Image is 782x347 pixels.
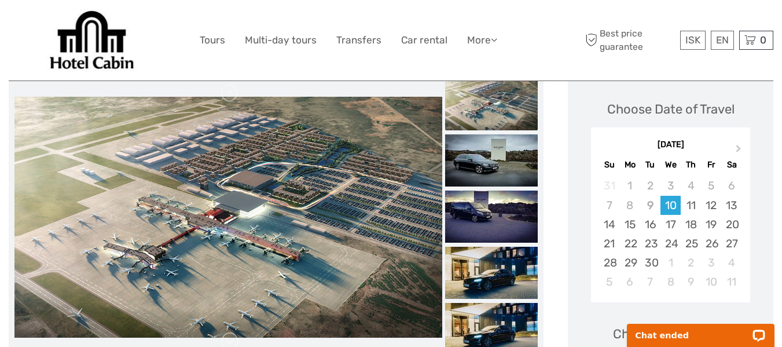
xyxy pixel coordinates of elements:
div: Choose Monday, September 15th, 2025 [620,215,640,234]
div: Choose Monday, September 22nd, 2025 [620,234,640,253]
div: We [660,157,681,173]
div: Choose Tuesday, September 16th, 2025 [640,215,660,234]
div: EN [711,31,734,50]
div: Choose Friday, October 10th, 2025 [701,272,721,291]
div: Choose Wednesday, October 8th, 2025 [660,272,681,291]
div: Choose Monday, September 29th, 2025 [620,253,640,272]
a: Car rental [401,32,447,49]
div: month 2025-09 [594,176,746,291]
div: Choose Thursday, September 11th, 2025 [681,196,701,215]
div: Choose Tuesday, September 23rd, 2025 [640,234,660,253]
div: Not available Thursday, September 4th, 2025 [681,176,701,195]
button: Next Month [730,142,749,160]
img: b0440060a96740b0b900286ee658dd10_slider_thumbnail.jpeg [445,191,538,243]
a: More [467,32,497,49]
div: Choose Friday, September 26th, 2025 [701,234,721,253]
div: Choose Saturday, September 27th, 2025 [721,234,741,253]
div: Fr [701,157,721,173]
div: Not available Friday, September 5th, 2025 [701,176,721,195]
div: Choose Thursday, October 2nd, 2025 [681,253,701,272]
div: Not available Tuesday, September 2nd, 2025 [640,176,660,195]
a: Transfers [336,32,381,49]
div: Choose Tuesday, September 30th, 2025 [640,253,660,272]
img: e125cc39de91410a82075c2a11cf3c12_slider_thumbnail.jpeg [445,78,538,130]
div: Not available Monday, September 1st, 2025 [620,176,640,195]
div: Choose Wednesday, September 10th, 2025 [660,196,681,215]
div: Choose Monday, October 6th, 2025 [620,272,640,291]
div: Choose Wednesday, September 24th, 2025 [660,234,681,253]
img: Our services [46,9,138,72]
div: Choose Friday, October 3rd, 2025 [701,253,721,272]
div: Not available Tuesday, September 9th, 2025 [640,196,660,215]
div: Choose Wednesday, September 17th, 2025 [660,215,681,234]
div: Choose Date of Travel [607,100,735,118]
div: Sa [721,157,741,173]
div: Choose Saturday, September 13th, 2025 [721,196,741,215]
div: Choose Friday, September 19th, 2025 [701,215,721,234]
span: Choose a start time [613,325,728,343]
div: Choose Sunday, September 21st, 2025 [599,234,619,253]
div: [DATE] [591,139,750,151]
iframe: LiveChat chat widget [619,311,782,347]
div: Su [599,157,619,173]
div: Not available Monday, September 8th, 2025 [620,196,640,215]
div: Not available Saturday, September 6th, 2025 [721,176,741,195]
div: Choose Wednesday, October 1st, 2025 [660,253,681,272]
div: Choose Sunday, September 28th, 2025 [599,253,619,272]
img: e125cc39de91410a82075c2a11cf3c12_main_slider.jpeg [14,97,442,338]
div: Not available Sunday, September 7th, 2025 [599,196,619,215]
div: Choose Sunday, October 5th, 2025 [599,272,619,291]
div: Not available Sunday, August 31st, 2025 [599,176,619,195]
span: Best price guarantee [582,27,677,53]
div: Mo [620,157,640,173]
div: Choose Saturday, October 4th, 2025 [721,253,741,272]
div: Choose Tuesday, October 7th, 2025 [640,272,660,291]
div: Tu [640,157,660,173]
img: da9cb8a1f8154e8caada83b79bdb2dee_slider_thumbnail.jpeg [445,134,538,187]
div: Choose Saturday, October 11th, 2025 [721,272,741,291]
a: Multi-day tours [245,32,317,49]
div: Not available Wednesday, September 3rd, 2025 [660,176,681,195]
div: Th [681,157,701,173]
span: 0 [758,34,768,46]
div: Choose Thursday, September 18th, 2025 [681,215,701,234]
img: bb7e82e5124145e5901701764a956d0f_slider_thumbnail.jpg [445,247,538,299]
span: ISK [685,34,700,46]
div: Choose Thursday, September 25th, 2025 [681,234,701,253]
div: Choose Saturday, September 20th, 2025 [721,215,741,234]
div: Choose Thursday, October 9th, 2025 [681,272,701,291]
div: Choose Sunday, September 14th, 2025 [599,215,619,234]
a: Tours [200,32,225,49]
div: Choose Friday, September 12th, 2025 [701,196,721,215]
